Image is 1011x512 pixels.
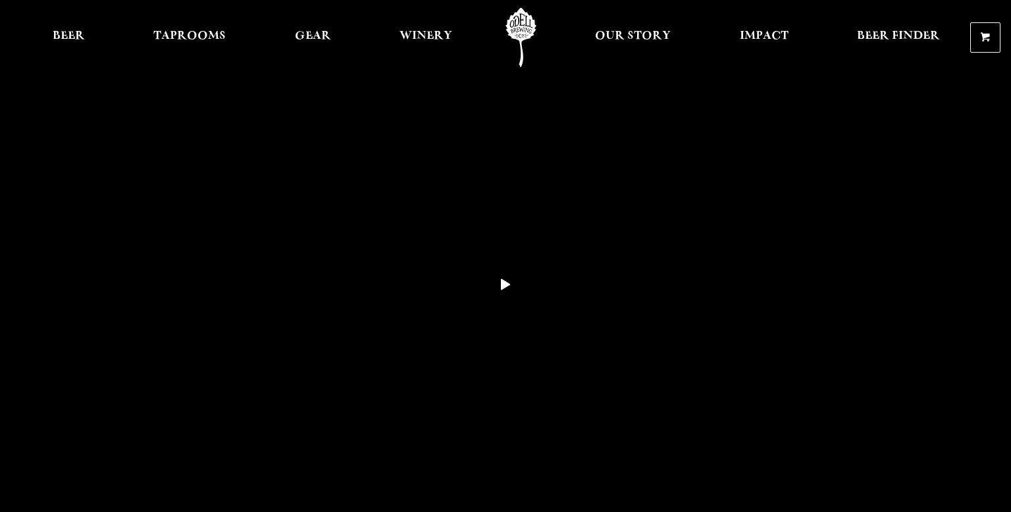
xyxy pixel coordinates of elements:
[731,8,797,67] a: Impact
[145,8,234,67] a: Taprooms
[44,8,93,67] a: Beer
[740,31,789,41] span: Impact
[400,31,452,41] span: Winery
[153,31,226,41] span: Taprooms
[295,31,331,41] span: Gear
[286,8,340,67] a: Gear
[391,8,461,67] a: Winery
[53,31,85,41] span: Beer
[848,8,948,67] a: Beer Finder
[496,8,546,67] a: Odell Home
[857,31,940,41] span: Beer Finder
[595,31,671,41] span: Our Story
[586,8,679,67] a: Our Story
